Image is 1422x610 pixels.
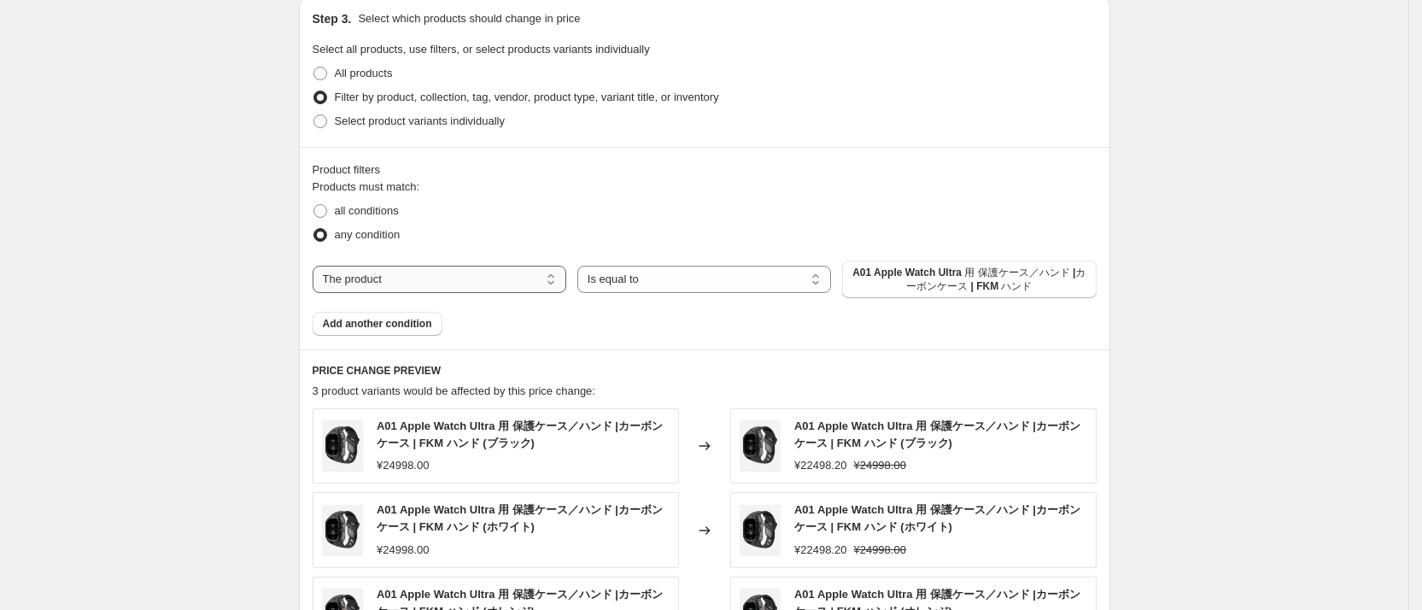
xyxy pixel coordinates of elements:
[740,505,781,556] img: A01-C-BK_1_80x.webp
[740,420,781,472] img: A01-C-BK_1_80x.webp
[377,457,429,474] div: ¥24998.00
[794,503,1080,533] span: A01 Apple Watch Ultra 用 保護ケース／ハンド |カーボンケース | FKM ハンド (ホワイト)
[313,180,420,193] span: Products must match:
[853,457,905,474] strike: ¥24998.00
[335,114,505,127] span: Select product variants individually
[794,542,846,559] div: ¥22498.20
[377,419,663,449] span: A01 Apple Watch Ultra 用 保護ケース／ハンド |カーボンケース | FKM ハンド (ブラック)
[377,542,429,559] div: ¥24998.00
[313,312,442,336] button: Add another condition
[358,10,580,27] p: Select which products should change in price
[313,161,1097,179] div: Product filters
[852,266,1086,293] span: A01 Apple Watch Ultra 用 保護ケース／ハンド |カーボンケース | FKM ハンド
[377,503,663,533] span: A01 Apple Watch Ultra 用 保護ケース／ハンド |カーボンケース | FKM ハンド (ホワイト)
[335,228,401,241] span: any condition
[313,10,352,27] h2: Step 3.
[313,364,1097,378] h6: PRICE CHANGE PREVIEW
[322,505,363,556] img: A01-C-BK_1_80x.webp
[335,204,399,217] span: all conditions
[794,419,1080,449] span: A01 Apple Watch Ultra 用 保護ケース／ハンド |カーボンケース | FKM ハンド (ブラック)
[853,542,905,559] strike: ¥24998.00
[313,43,650,56] span: Select all products, use filters, or select products variants individually
[335,91,719,103] span: Filter by product, collection, tag, vendor, product type, variant title, or inventory
[322,420,363,472] img: A01-C-BK_1_80x.webp
[313,384,595,397] span: 3 product variants would be affected by this price change:
[323,317,432,331] span: Add another condition
[794,457,846,474] div: ¥22498.20
[842,261,1096,298] button: A01 Apple Watch Ultra 用 保護ケース／ハンド |カーボンケース | FKM ハンド
[335,67,393,79] span: All products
